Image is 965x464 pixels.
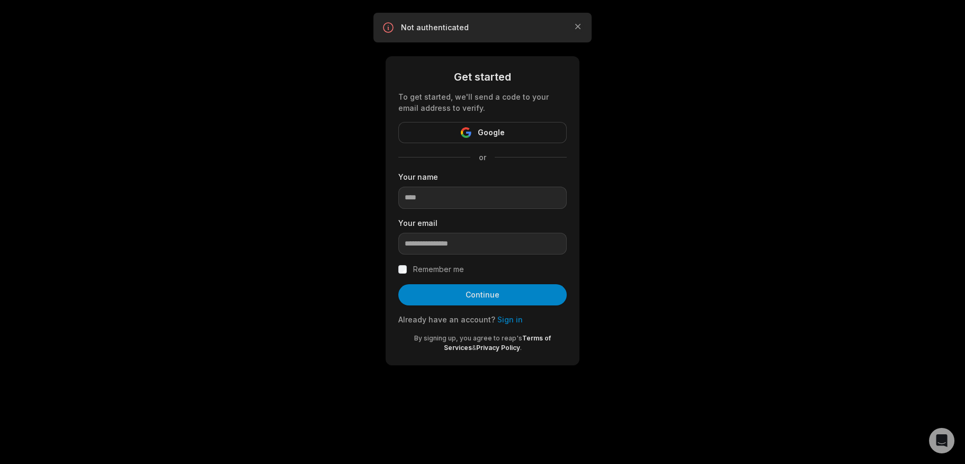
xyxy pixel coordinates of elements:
span: or [470,152,495,163]
button: Google [398,122,567,143]
a: Privacy Policy [476,344,520,352]
label: Your email [398,217,567,229]
div: To get started, we'll send a code to your email address to verify. [398,91,567,113]
span: Already have an account? [398,315,495,324]
span: & [472,344,476,352]
button: Continue [398,284,567,305]
div: Get started [398,69,567,85]
span: Google [478,126,505,139]
span: By signing up, you agree to reap's [414,334,522,342]
div: Open Intercom Messenger [929,428,954,453]
a: Sign in [497,315,523,324]
p: Not authenticated [401,22,564,33]
span: . [520,344,522,352]
label: Your name [398,171,567,182]
label: Remember me [413,263,464,276]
